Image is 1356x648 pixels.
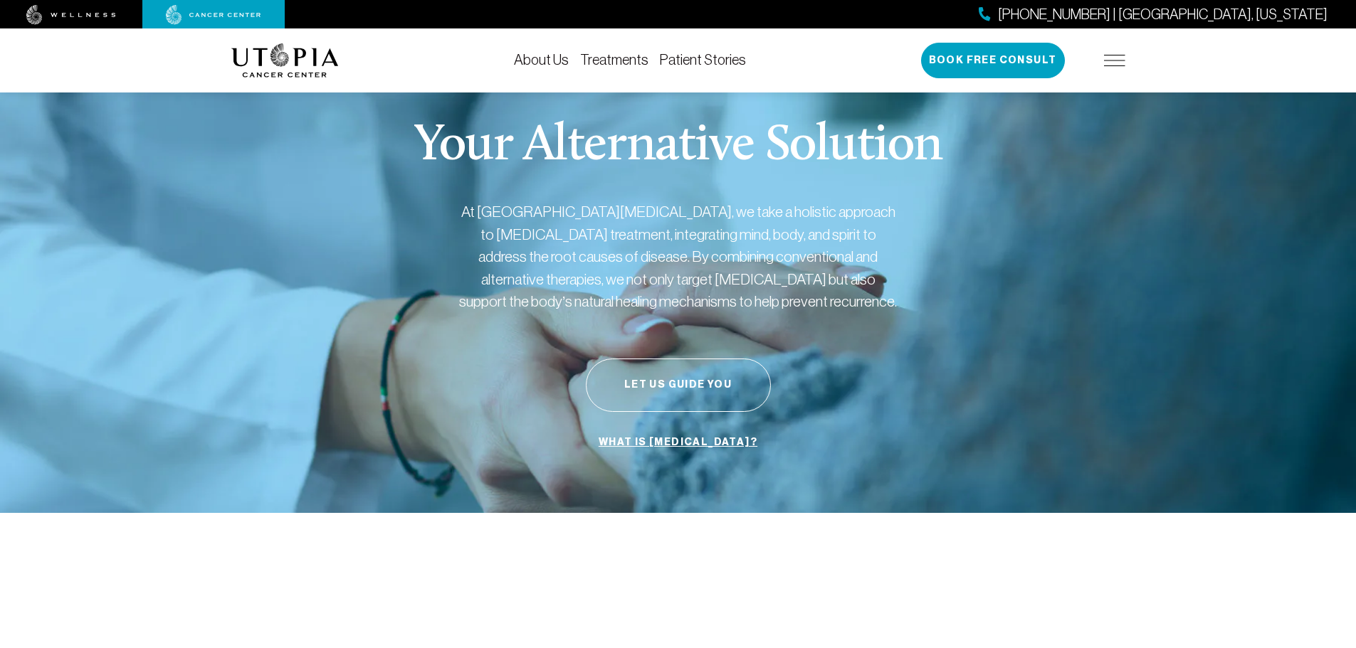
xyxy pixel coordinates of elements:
[921,43,1065,78] button: Book Free Consult
[595,429,761,456] a: What is [MEDICAL_DATA]?
[1104,55,1125,66] img: icon-hamburger
[414,121,942,172] p: Your Alternative Solution
[979,4,1328,25] a: [PHONE_NUMBER] | [GEOGRAPHIC_DATA], [US_STATE]
[660,52,746,68] a: Patient Stories
[166,5,261,25] img: cancer center
[586,358,771,412] button: Let Us Guide You
[26,5,116,25] img: wellness
[514,52,569,68] a: About Us
[580,52,648,68] a: Treatments
[458,201,899,313] p: At [GEOGRAPHIC_DATA][MEDICAL_DATA], we take a holistic approach to [MEDICAL_DATA] treatment, inte...
[231,43,339,78] img: logo
[998,4,1328,25] span: [PHONE_NUMBER] | [GEOGRAPHIC_DATA], [US_STATE]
